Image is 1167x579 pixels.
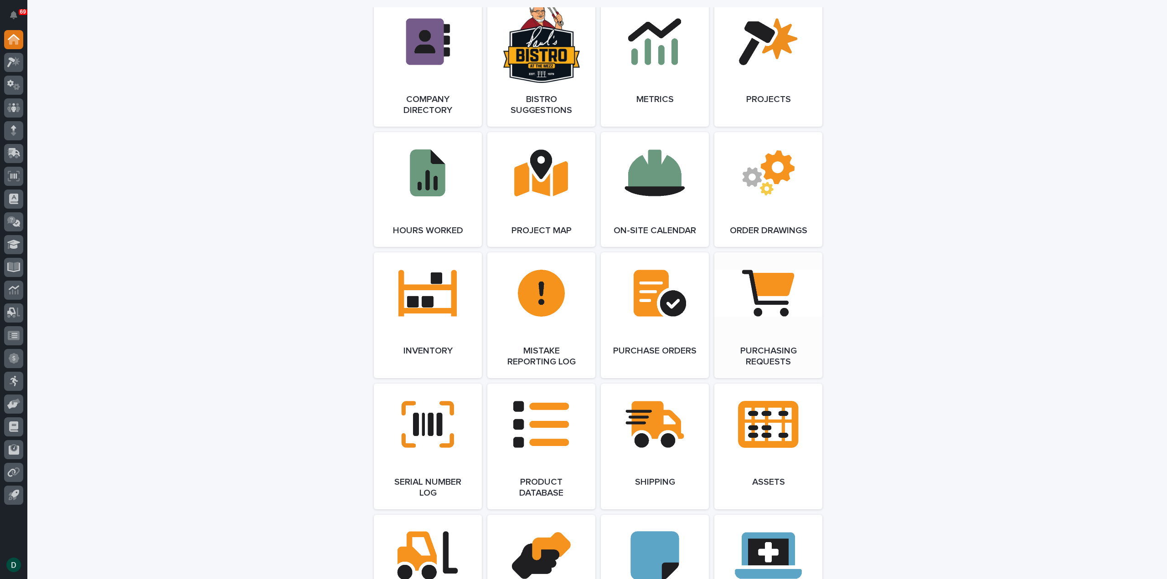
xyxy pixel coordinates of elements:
a: Projects [714,1,822,127]
a: Shipping [601,384,709,509]
a: Inventory [374,252,482,378]
a: Company Directory [374,1,482,127]
a: Project Map [487,132,595,247]
button: users-avatar [4,555,23,574]
button: Notifications [4,5,23,25]
p: 69 [20,9,26,15]
div: Notifications69 [11,11,23,26]
a: Product Database [487,384,595,509]
a: Order Drawings [714,132,822,247]
a: Assets [714,384,822,509]
a: Bistro Suggestions [487,1,595,127]
a: Mistake Reporting Log [487,252,595,378]
a: Purchase Orders [601,252,709,378]
a: On-Site Calendar [601,132,709,247]
a: Metrics [601,1,709,127]
a: Serial Number Log [374,384,482,509]
a: Hours Worked [374,132,482,247]
a: Purchasing Requests [714,252,822,378]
